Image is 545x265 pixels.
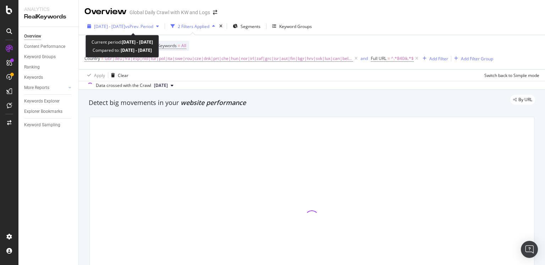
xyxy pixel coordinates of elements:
[24,33,73,40] a: Overview
[420,54,448,63] button: Add Filter
[24,33,41,40] div: Overview
[154,82,168,89] span: 2025 Aug. 26th
[94,72,105,78] div: Apply
[130,9,210,16] div: Global Daily Crawl with KW and Logs
[168,21,218,32] button: 2 Filters Applied
[24,64,40,71] div: Ranking
[24,108,62,115] div: Explorer Bookmarks
[429,56,448,62] div: Add Filter
[451,54,493,63] button: Add Filter Group
[125,23,153,29] span: vs Prev. Period
[24,84,66,92] a: More Reports
[230,21,263,32] button: Segments
[84,70,105,81] button: Apply
[269,21,315,32] button: Keyword Groups
[92,38,153,46] div: Current period:
[387,55,390,61] span: =
[96,82,151,89] div: Data crossed with the Crawl
[101,55,104,61] span: =
[241,23,260,29] span: Segments
[122,39,153,45] b: [DATE] - [DATE]
[484,72,539,78] div: Switch back to Simple mode
[518,98,532,102] span: By URL
[24,74,43,81] div: Keywords
[24,53,56,61] div: Keyword Groups
[181,41,186,51] span: All
[391,54,414,64] span: ^.*840ik.*$
[84,6,127,18] div: Overview
[279,23,312,29] div: Keyword Groups
[24,121,73,129] a: Keyword Sampling
[24,121,60,129] div: Keyword Sampling
[218,23,224,30] div: times
[24,43,73,50] a: Content Performance
[151,81,176,90] button: [DATE]
[24,13,73,21] div: RealKeywords
[24,53,73,61] a: Keyword Groups
[120,47,152,53] b: [DATE] - [DATE]
[24,43,65,50] div: Content Performance
[108,70,128,81] button: Clear
[24,108,73,115] a: Explorer Bookmarks
[521,241,538,258] div: Open Intercom Messenger
[24,64,73,71] a: Ranking
[461,56,493,62] div: Add Filter Group
[118,72,128,78] div: Clear
[84,21,162,32] button: [DATE] - [DATE]vsPrev. Period
[24,98,60,105] div: Keywords Explorer
[158,43,177,49] span: Keywords
[94,23,125,29] span: [DATE] - [DATE]
[178,23,209,29] div: 2 Filters Applied
[510,95,535,105] div: legacy label
[178,43,180,49] span: =
[360,55,368,62] button: and
[360,55,368,61] div: and
[481,70,539,81] button: Switch back to Simple mode
[24,98,73,105] a: Keywords Explorer
[213,10,217,15] div: arrow-right-arrow-left
[84,55,100,61] span: Country
[24,84,49,92] div: More Reports
[105,54,353,64] span: Gbr|deu|fra|esp|nld|tur|pol|ita|swe|rou|cze|dnk|prt|che|hun|nor|irl|zaf|grc|isr|aut|fin|bgr|hrv|s...
[24,74,73,81] a: Keywords
[93,46,152,54] div: Compared to:
[24,6,73,13] div: Analytics
[371,55,386,61] span: Full URL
